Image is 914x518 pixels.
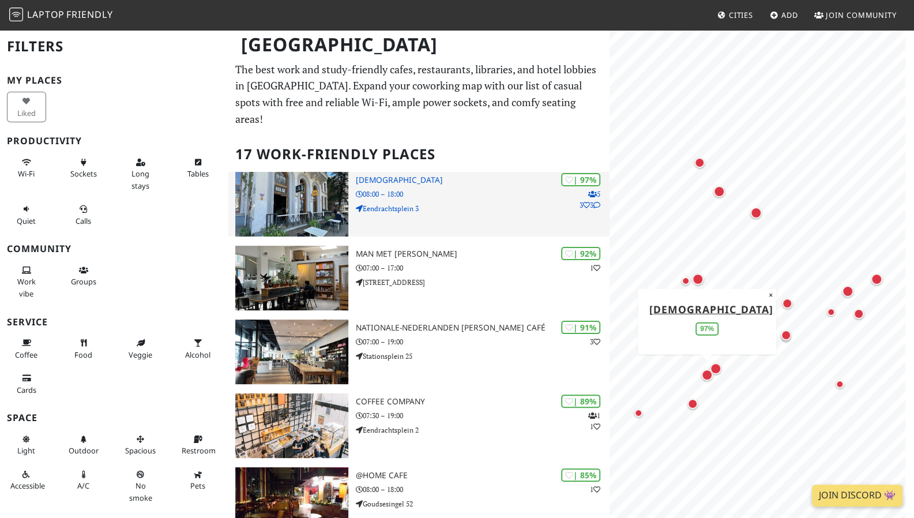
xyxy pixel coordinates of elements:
h3: Nationale-Nederlanden [PERSON_NAME] Café [355,323,609,333]
div: Map marker [695,363,719,386]
div: Map marker [744,201,768,224]
span: Friendly [66,8,112,21]
p: Goudsesingel 52 [355,498,609,509]
p: 08:00 – 18:00 [355,189,609,200]
span: Smoke free [129,481,152,502]
div: Map marker [627,401,650,425]
p: 07:30 – 19:00 [355,410,609,421]
div: | 92% [561,247,600,260]
a: Nationale-Nederlanden Douwe Egberts Café | 91% 3 Nationale-Nederlanden [PERSON_NAME] Café 07:00 –... [228,320,609,384]
h2: 17 Work-Friendly Places [235,137,602,172]
div: Map marker [819,301,842,324]
div: 97% [695,322,719,335]
h3: Service [7,317,221,328]
h3: @Home Cafe [355,471,609,481]
button: Light [7,430,46,460]
p: [STREET_ADDRESS] [355,277,609,288]
p: 5 3 3 [580,189,600,211]
a: Join Discord 👾 [812,485,902,506]
button: Coffee [7,333,46,364]
div: Map marker [836,280,859,303]
div: | 97% [561,173,600,186]
span: Quiet [17,216,36,226]
span: Stable Wi-Fi [18,168,35,179]
span: Food [74,350,92,360]
button: Work vibe [7,261,46,303]
img: Coffee Company [235,393,348,458]
button: Tables [178,153,217,183]
div: | 85% [561,468,600,482]
button: Close popup [765,288,776,301]
button: Veggie [121,333,160,364]
button: Restroom [178,430,217,460]
h3: Man met [PERSON_NAME] [355,249,609,259]
p: 1 1 [588,410,600,432]
a: LaptopFriendly LaptopFriendly [9,5,113,25]
a: Coffee Company | 89% 11 Coffee Company 07:30 – 19:00 Eendrachtsplein 2 [228,393,609,458]
span: Cities [729,10,753,20]
span: Work-friendly tables [187,168,208,179]
img: Heilige Boontjes [235,172,348,237]
a: Heilige Boontjes | 97% 533 [DEMOGRAPHIC_DATA] 08:00 – 18:00 Eendrachtsplein 3 [228,172,609,237]
div: Map marker [704,357,727,380]
span: Coffee [15,350,37,360]
img: Nationale-Nederlanden Douwe Egberts Café [235,320,348,384]
p: Eendrachtsplein 2 [355,425,609,436]
div: Map marker [774,326,798,349]
p: The best work and study-friendly cafes, restaurants, libraries, and hotel lobbies in [GEOGRAPHIC_... [235,61,602,127]
div: Map marker [774,324,798,347]
div: Map marker [708,180,731,203]
button: Quiet [7,200,46,230]
p: Eendrachtsplein 3 [355,203,609,214]
div: Map marker [674,269,697,292]
a: Cities [713,5,758,25]
span: Join Community [826,10,897,20]
span: Veggie [129,350,152,360]
h3: Productivity [7,136,221,147]
span: Credit cards [17,385,36,395]
div: Map marker [847,302,870,325]
button: Wi-Fi [7,153,46,183]
h1: [GEOGRAPHIC_DATA] [232,29,607,61]
span: Restroom [182,445,216,456]
div: | 91% [561,321,600,334]
span: Add [781,10,798,20]
button: Calls [64,200,103,230]
p: 08:00 – 18:00 [355,484,609,495]
p: Stationsplein 25 [355,351,609,362]
button: Cards [7,369,46,399]
button: Food [64,333,103,364]
a: Man met bril koffie | 92% 1 Man met [PERSON_NAME] 07:00 – 17:00 [STREET_ADDRESS] [228,246,609,310]
div: Map marker [828,373,851,396]
h3: [DEMOGRAPHIC_DATA] [355,175,609,185]
a: Add [765,5,803,25]
h3: My Places [7,75,221,86]
button: Alcohol [178,333,217,364]
span: People working [17,276,36,298]
div: | 89% [561,395,600,408]
button: Sockets [64,153,103,183]
span: Laptop [27,8,65,21]
span: Group tables [71,276,96,287]
span: Pet friendly [190,481,205,491]
h3: Space [7,412,221,423]
p: 1 [590,484,600,495]
span: Alcohol [185,350,210,360]
div: Map marker [686,268,709,291]
button: A/C [64,465,103,496]
p: 3 [590,336,600,347]
img: Man met bril koffie [235,246,348,310]
span: Video/audio calls [76,216,91,226]
button: Long stays [121,153,160,195]
h3: Coffee Company [355,397,609,407]
button: Groups [64,261,103,291]
span: Natural light [17,445,35,456]
span: Spacious [125,445,156,456]
a: Join Community [810,5,901,25]
div: Map marker [681,392,704,415]
span: Power sockets [70,168,97,179]
p: 1 [590,262,600,273]
div: Map marker [776,292,799,315]
div: Map marker [865,268,888,291]
span: Long stays [131,168,149,190]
